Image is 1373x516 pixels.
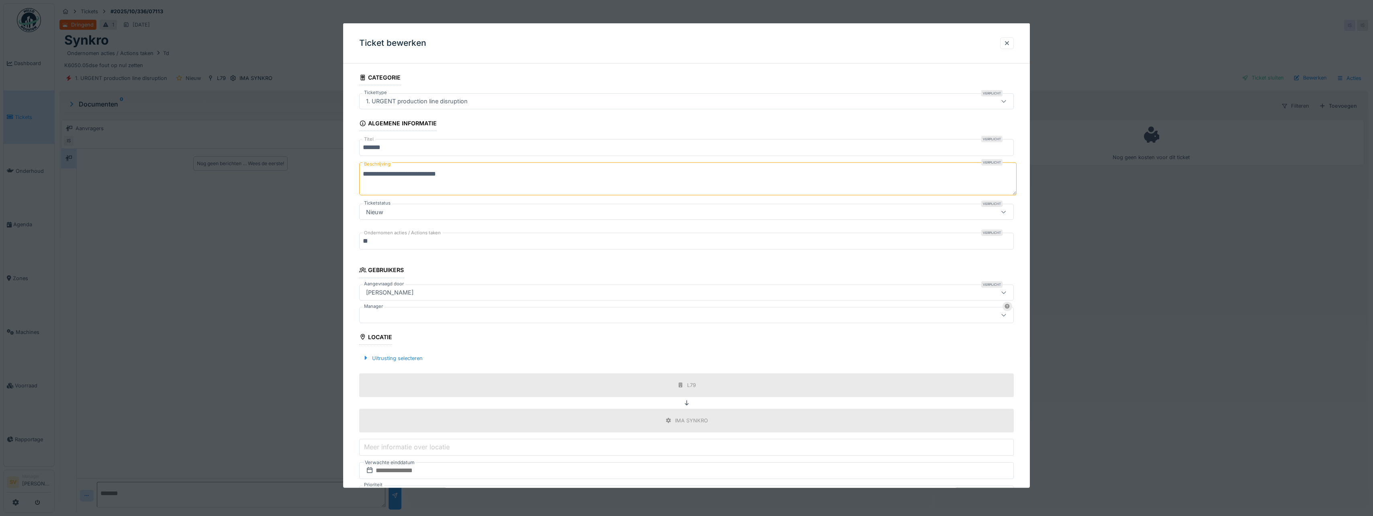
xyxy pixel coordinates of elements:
label: Meer informatie over locatie [362,442,451,452]
div: [PERSON_NAME] [363,288,417,297]
label: Titel [362,136,375,143]
label: Beschrijving [362,159,392,169]
div: Uitrusting selecteren [359,352,426,363]
div: 1. URGENT production line disruption [363,97,471,106]
h3: Ticket bewerken [359,38,426,48]
div: IMA SYNKRO [675,417,708,424]
div: Verplicht [981,136,1003,142]
div: Verplicht [981,90,1003,96]
div: L79 [687,381,696,389]
div: Gebruikers [359,264,404,278]
div: Algemene informatie [359,117,437,131]
label: Manager [362,303,385,309]
div: Verplicht [981,281,1003,287]
label: Ticketstatus [362,200,392,207]
label: Prioriteit [362,481,384,488]
div: Verplicht [981,201,1003,207]
label: Aangevraagd door [362,280,405,287]
label: Verwachte einddatum [364,458,415,467]
label: Tickettype [362,89,389,96]
div: Verplicht [981,229,1003,236]
div: Verplicht [981,159,1003,166]
div: Locatie [359,331,392,344]
label: Ondernomen acties / Actions taken [362,229,442,236]
div: Categorie [359,72,401,85]
div: Nieuw [363,207,387,216]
